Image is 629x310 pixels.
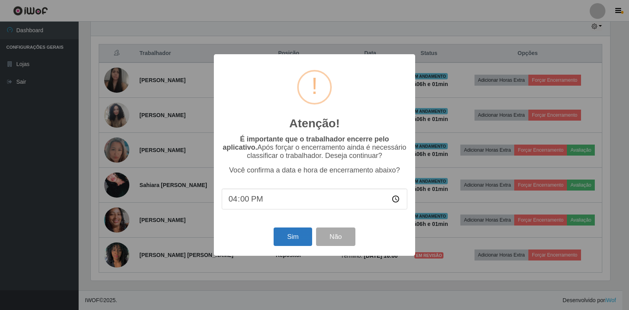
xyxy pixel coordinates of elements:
[289,116,340,130] h2: Atenção!
[316,227,355,246] button: Não
[223,135,389,151] b: É importante que o trabalhador encerre pelo aplicativo.
[222,166,407,174] p: Você confirma a data e hora de encerramento abaixo?
[274,227,312,246] button: Sim
[222,135,407,160] p: Após forçar o encerramento ainda é necessário classificar o trabalhador. Deseja continuar?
